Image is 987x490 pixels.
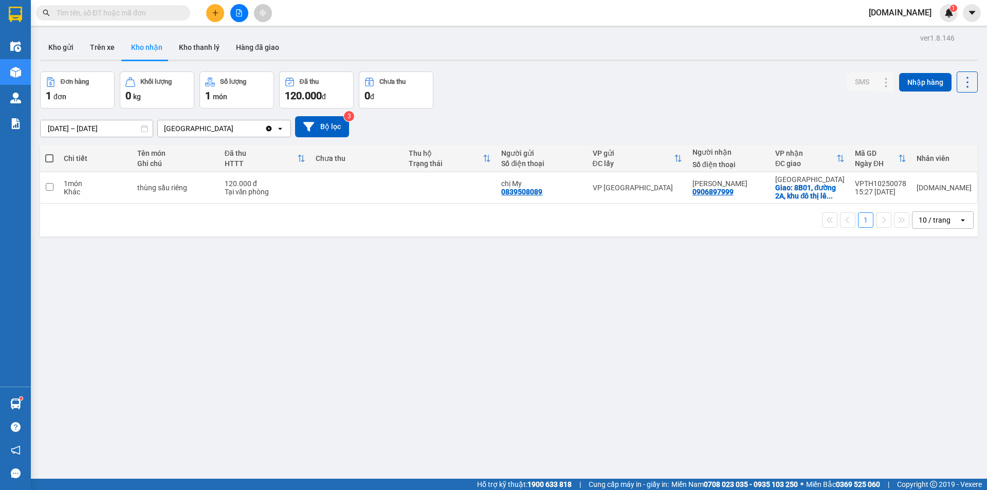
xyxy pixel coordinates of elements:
div: Người gửi [501,149,582,157]
button: SMS [847,72,878,91]
span: món [213,93,227,101]
sup: 1 [20,397,23,400]
img: logo-vxr [9,7,22,22]
button: Kho thanh lý [171,35,228,60]
div: VPTH10250078 [855,179,906,188]
span: 1 [46,89,51,102]
img: warehouse-icon [10,41,21,52]
button: Kho gửi [40,35,82,60]
div: Ngày ĐH [855,159,898,168]
div: ĐC giao [775,159,836,168]
img: warehouse-icon [10,67,21,78]
span: search [43,9,50,16]
span: kg [133,93,141,101]
img: solution-icon [10,118,21,129]
button: Bộ lọc [295,116,349,137]
button: Khối lượng0kg [120,71,194,108]
div: HTTT [225,159,297,168]
th: Toggle SortBy [588,145,687,172]
span: [DOMAIN_NAME] [861,6,940,19]
div: Nhân viên [917,154,972,162]
div: Khác [64,188,127,196]
img: warehouse-icon [10,398,21,409]
span: ... [827,192,833,200]
button: Kho nhận [123,35,171,60]
div: 15:27 [DATE] [855,188,906,196]
span: Miền Bắc [806,479,880,490]
div: Mã GD [855,149,898,157]
div: VP [GEOGRAPHIC_DATA] [593,184,682,192]
span: plus [212,9,219,16]
input: Tìm tên, số ĐT hoặc mã đơn [57,7,178,19]
div: ĐC lấy [593,159,674,168]
div: 10 / trang [919,215,951,225]
div: Trạng thái [409,159,483,168]
span: caret-down [967,8,977,17]
div: Đã thu [300,78,319,85]
div: [GEOGRAPHIC_DATA] [164,123,233,134]
div: Đã thu [225,149,297,157]
div: Số điện thoại [692,160,765,169]
div: VP gửi [593,149,674,157]
img: warehouse-icon [10,93,21,103]
span: | [888,479,889,490]
button: Số lượng1món [199,71,274,108]
span: aim [259,9,266,16]
strong: 0369 525 060 [836,480,880,488]
img: icon-new-feature [944,8,954,17]
button: aim [254,4,272,22]
span: Miền Nam [671,479,798,490]
button: Chưa thu0đ [359,71,433,108]
span: file-add [235,9,243,16]
div: 0906897999 [692,188,734,196]
div: chị My [501,179,582,188]
button: Hàng đã giao [228,35,287,60]
th: Toggle SortBy [850,145,911,172]
div: Khối lượng [140,78,172,85]
span: message [11,468,21,478]
div: Giao: 8B01, đường 2A, khu đô thị lê hồng phong2 [775,184,845,200]
span: Hỗ trợ kỹ thuật: [477,479,572,490]
div: Chưa thu [316,154,398,162]
span: đ [322,93,326,101]
button: Đã thu120.000đ [279,71,354,108]
span: 0 [364,89,370,102]
input: Selected Nha Trang. [234,123,235,134]
strong: 1900 633 818 [527,480,572,488]
div: 1 món [64,179,127,188]
div: Ghi chú [137,159,214,168]
th: Toggle SortBy [770,145,850,172]
svg: open [959,216,967,224]
div: Chi tiết [64,154,127,162]
sup: 3 [344,111,354,121]
span: ⚪️ [800,482,803,486]
button: 1 [858,212,873,228]
th: Toggle SortBy [220,145,310,172]
span: đơn [53,93,66,101]
div: Người nhận [692,148,765,156]
svg: Clear value [265,124,273,133]
button: file-add [230,4,248,22]
span: Cung cấp máy in - giấy in: [589,479,669,490]
span: đ [370,93,374,101]
div: [GEOGRAPHIC_DATA] [775,175,845,184]
div: Số lượng [220,78,246,85]
span: 120.000 [285,89,322,102]
div: 120.000 đ [225,179,305,188]
span: notification [11,445,21,455]
div: Anh Hùng [692,179,765,188]
sup: 1 [950,5,957,12]
th: Toggle SortBy [404,145,497,172]
div: ver 1.8.146 [920,32,955,44]
button: Nhập hàng [899,73,952,92]
button: Trên xe [82,35,123,60]
div: thùng sầu riêng [137,184,214,192]
div: Số điện thoại [501,159,582,168]
svg: open [276,124,284,133]
strong: 0708 023 035 - 0935 103 250 [704,480,798,488]
div: huong.bb [917,184,972,192]
span: 1 [952,5,955,12]
button: plus [206,4,224,22]
div: Thu hộ [409,149,483,157]
button: caret-down [963,4,981,22]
